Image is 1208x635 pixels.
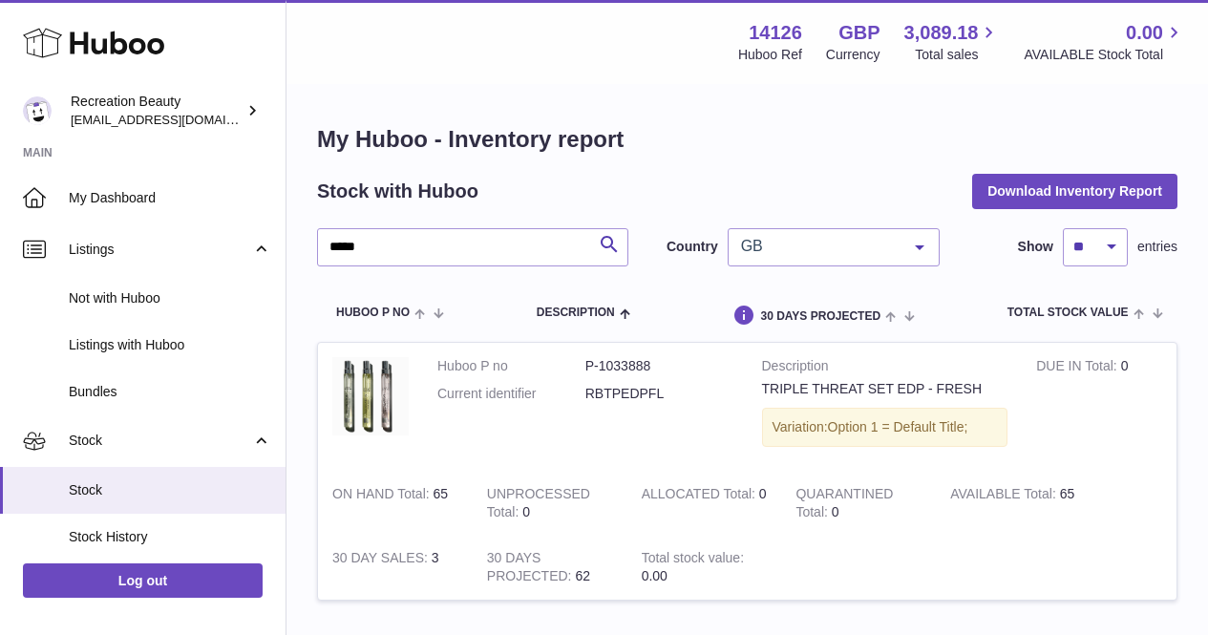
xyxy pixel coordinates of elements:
[317,179,478,204] h2: Stock with Huboo
[23,563,263,598] a: Log out
[1137,238,1177,256] span: entries
[585,357,733,375] dd: P-1033888
[317,124,1177,155] h1: My Huboo - Inventory report
[437,385,585,403] dt: Current identifier
[838,20,880,46] strong: GBP
[1036,358,1120,378] strong: DUE IN Total
[1024,46,1185,64] span: AVAILABLE Stock Total
[1126,20,1163,46] span: 0.00
[1018,238,1053,256] label: Show
[332,550,432,570] strong: 30 DAY SALES
[487,550,576,588] strong: 30 DAYS PROJECTED
[762,357,1008,380] strong: Description
[473,535,627,600] td: 62
[904,20,979,46] span: 3,089.18
[71,112,281,127] span: [EMAIL_ADDRESS][DOMAIN_NAME]
[642,486,759,506] strong: ALLOCATED Total
[950,486,1059,506] strong: AVAILABLE Total
[972,174,1177,208] button: Download Inventory Report
[795,486,893,524] strong: QUARANTINED Total
[487,486,590,524] strong: UNPROCESSED Total
[71,93,243,129] div: Recreation Beauty
[1022,343,1176,471] td: 0
[69,432,251,450] span: Stock
[762,408,1008,447] div: Variation:
[473,471,627,536] td: 0
[667,238,718,256] label: Country
[738,46,802,64] div: Huboo Ref
[832,504,839,519] span: 0
[642,550,744,570] strong: Total stock value
[936,471,1091,536] td: 65
[69,189,271,207] span: My Dashboard
[760,310,880,323] span: 30 DAYS PROJECTED
[642,568,668,583] span: 0.00
[437,357,585,375] dt: Huboo P no
[23,96,52,125] img: production@recreationbeauty.com
[627,471,782,536] td: 0
[585,385,733,403] dd: RBTPEDPFL
[69,528,271,546] span: Stock History
[69,481,271,499] span: Stock
[1007,307,1129,319] span: Total stock value
[828,419,968,434] span: Option 1 = Default Title;
[762,380,1008,398] div: TRIPLE THREAT SET EDP - FRESH
[318,471,473,536] td: 65
[332,357,409,435] img: product image
[1024,20,1185,64] a: 0.00 AVAILABLE Stock Total
[736,237,901,256] span: GB
[69,289,271,307] span: Not with Huboo
[749,20,802,46] strong: 14126
[336,307,410,319] span: Huboo P no
[69,383,271,401] span: Bundles
[537,307,615,319] span: Description
[826,46,880,64] div: Currency
[915,46,1000,64] span: Total sales
[69,241,251,259] span: Listings
[332,486,434,506] strong: ON HAND Total
[318,535,473,600] td: 3
[904,20,1001,64] a: 3,089.18 Total sales
[69,336,271,354] span: Listings with Huboo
